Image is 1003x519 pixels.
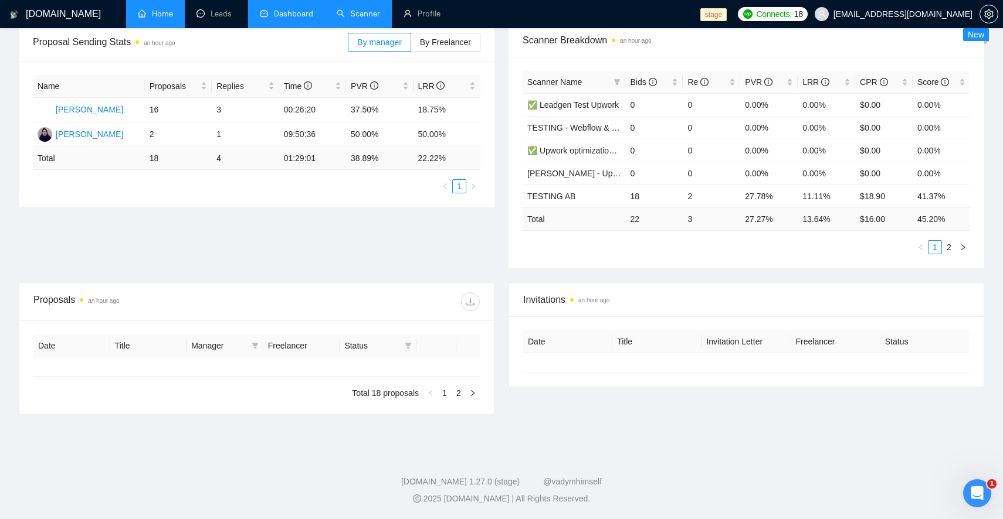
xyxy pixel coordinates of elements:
[56,128,123,141] div: [PERSON_NAME]
[110,334,187,357] th: Title
[461,292,480,311] button: download
[33,35,348,49] span: Proposal Sending Stats
[956,240,970,254] button: right
[855,139,913,162] td: $0.00
[614,78,621,86] span: filter
[352,386,419,400] li: Total 18 proposals
[855,207,913,230] td: $ 16.00
[612,330,702,353] th: Title
[630,77,656,87] span: Bids
[913,185,970,207] td: 41.37%
[187,334,263,357] th: Manager
[427,390,434,397] span: left
[145,122,212,147] td: 2
[683,116,740,139] td: 0
[279,122,346,147] td: 09:50:36
[683,139,740,162] td: 0
[855,116,913,139] td: $0.00
[249,337,261,354] span: filter
[438,179,452,193] li: Previous Page
[423,386,438,400] button: left
[56,103,123,116] div: [PERSON_NAME]
[740,162,798,185] td: 0.00%
[284,81,312,91] span: Time
[523,33,970,47] span: Scanner Breakdown
[956,240,970,254] li: Next Page
[527,169,656,178] span: [PERSON_NAME] - Upwork Bidder
[764,78,772,86] span: info-circle
[917,244,924,251] span: left
[960,244,967,251] span: right
[611,73,623,91] span: filter
[88,298,119,304] time: an hour ago
[452,179,466,193] li: 1
[702,330,791,353] th: Invitation Letter
[798,185,855,207] td: 11.11%
[337,9,380,19] a: searchScanner
[683,207,740,230] td: 3
[700,8,727,21] span: stage
[212,98,279,122] td: 3
[745,77,772,87] span: PVR
[687,77,709,87] span: Re
[527,192,575,201] span: TESTING AB
[527,100,619,110] span: ✅ Leadgen Test Upwork
[980,5,998,23] button: setting
[33,147,145,170] td: Total
[625,207,683,230] td: 22
[196,9,236,19] a: messageLeads
[413,494,421,503] span: copyright
[414,147,481,170] td: 22.22 %
[344,339,400,352] span: Status
[963,479,991,507] iframe: Intercom live chat
[38,103,52,117] img: NN
[402,337,414,354] span: filter
[438,386,452,400] li: 1
[304,81,312,90] span: info-circle
[138,9,173,19] a: homeHome
[798,139,855,162] td: 0.00%
[453,180,466,193] a: 1
[913,139,970,162] td: 0.00%
[420,37,471,47] span: By Freelancer
[700,78,709,86] span: info-circle
[150,80,198,93] span: Proposals
[252,342,259,349] span: filter
[212,147,279,170] td: 4
[802,77,829,87] span: LRR
[914,240,928,254] button: left
[794,8,803,21] span: 18
[625,185,683,207] td: 18
[405,342,412,349] span: filter
[212,122,279,147] td: 1
[263,334,340,357] th: Freelancer
[442,183,449,190] span: left
[9,493,994,505] div: 2025 [DOMAIN_NAME] | All Rights Reserved.
[274,9,313,19] span: Dashboard
[913,207,970,230] td: 45.20 %
[743,9,753,19] img: upwork-logo.png
[144,40,175,46] time: an hour ago
[683,185,740,207] td: 2
[33,75,145,98] th: Name
[791,330,880,353] th: Freelancer
[855,162,913,185] td: $0.00
[855,185,913,207] td: $18.90
[38,129,123,138] a: NN[PERSON_NAME]
[683,162,740,185] td: 0
[740,93,798,116] td: 0.00%
[466,179,480,193] button: right
[370,81,378,90] span: info-circle
[543,477,602,486] a: @vadymhimself
[523,330,612,353] th: Date
[980,9,998,19] a: setting
[38,127,52,142] img: NN
[943,241,955,254] a: 2
[740,207,798,230] td: 27.27 %
[578,297,609,303] time: an hour ago
[466,386,480,400] li: Next Page
[880,78,888,86] span: info-circle
[740,185,798,207] td: 27.78%
[917,77,949,87] span: Score
[968,30,984,39] span: New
